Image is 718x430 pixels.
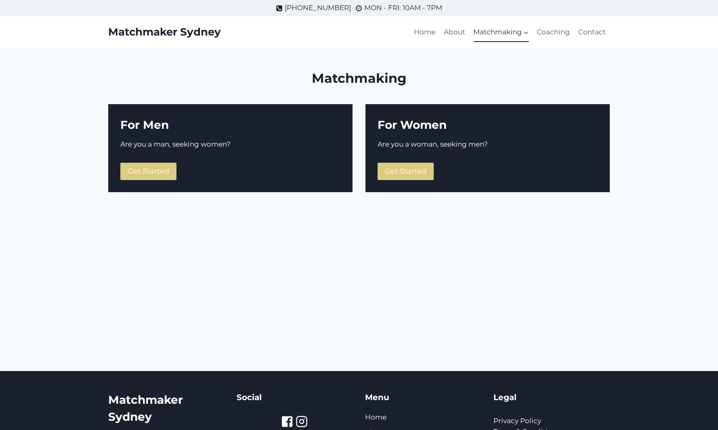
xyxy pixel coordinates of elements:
span: [PHONE_NUMBER] [285,2,351,13]
h5: Menu [365,391,481,403]
a: Coaching [533,23,574,42]
a: Home [410,23,439,42]
h2: For Men [120,116,340,133]
h5: Legal [493,391,610,403]
h2: Matchmaker Sydney [108,391,225,425]
span: Matchmaking [473,27,529,38]
a: About [440,23,469,42]
h1: Matchmaking [108,69,610,88]
a: Matchmaking [469,23,533,42]
p: Are you a woman, seeking men? [378,139,598,150]
span: MON - FRI: 10AM - 7PM [364,2,442,13]
span: Get Started [385,167,426,176]
a: Contact [574,23,610,42]
span: Get Started [128,167,169,176]
h5: Social [237,391,353,403]
h2: For Women [378,116,598,133]
p: Are you a man, seeking women? [120,139,340,150]
a: Matchmaker Sydney [108,26,221,38]
a: [PHONE_NUMBER] [276,2,351,13]
a: Get Started [378,163,434,180]
nav: Primary [410,23,610,42]
a: Get Started [120,163,176,180]
a: Home [365,413,386,421]
a: Privacy Policy [493,417,541,425]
